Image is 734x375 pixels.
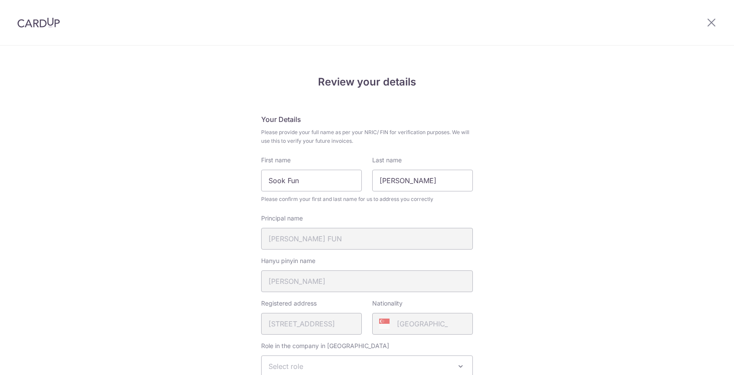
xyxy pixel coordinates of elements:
[261,195,473,204] span: Please confirm your first and last name for us to address you correctly
[261,128,473,145] span: Please provide your full name as per your NRIC/ FIN for verification purposes. We will use this t...
[261,257,315,265] label: Hanyu pinyin name
[372,156,402,164] label: Last name
[372,170,473,191] input: Last name
[372,299,403,308] label: Nationality
[261,156,291,164] label: First name
[261,114,473,125] h5: Your Details
[17,17,60,28] img: CardUp
[261,214,303,223] label: Principal name
[269,362,303,371] span: Select role
[261,170,362,191] input: First Name
[261,299,317,308] label: Registered address
[261,342,389,350] label: Role in the company in [GEOGRAPHIC_DATA]
[261,74,473,90] h4: Review your details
